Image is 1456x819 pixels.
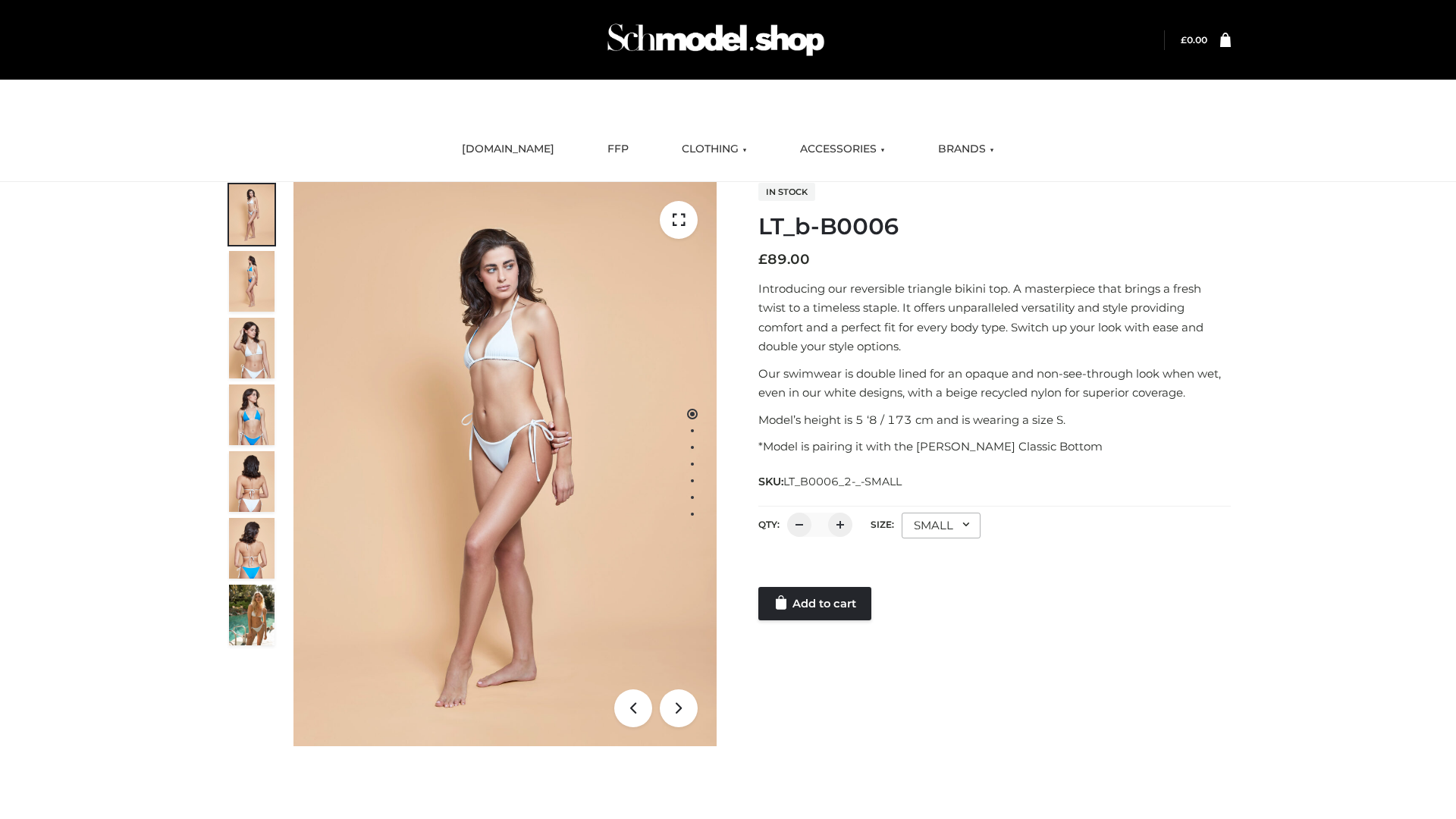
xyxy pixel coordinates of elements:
[602,10,830,70] img: Schmodel Admin 964
[758,437,1231,457] p: *Model is pairing it with the [PERSON_NAME] Classic Bottom
[758,472,903,491] span: SKU:
[229,318,275,378] img: ArielClassicBikiniTop_CloudNine_AzureSky_OW114ECO_3-scaled.jpg
[789,133,896,166] a: ACCESSORIES
[783,475,902,488] span: LT_B0006_2-_-SMALL
[1181,34,1207,45] bdi: 0.00
[758,213,1231,240] h1: LT_b-B0006
[670,133,758,166] a: CLOTHING
[758,364,1231,403] p: Our swimwear is double lined for an opaque and non-see-through look when wet, even in our white d...
[758,519,780,530] label: QTY:
[758,183,815,201] span: In stock
[229,184,275,245] img: ArielClassicBikiniTop_CloudNine_AzureSky_OW114ECO_1-scaled.jpg
[229,384,275,445] img: ArielClassicBikiniTop_CloudNine_AzureSky_OW114ECO_4-scaled.jpg
[596,133,640,166] a: FFP
[293,182,717,746] img: ArielClassicBikiniTop_CloudNine_AzureSky_OW114ECO_1
[758,251,767,268] span: £
[229,518,275,579] img: ArielClassicBikiniTop_CloudNine_AzureSky_OW114ECO_8-scaled.jpg
[758,279,1231,356] p: Introducing our reversible triangle bikini top. A masterpiece that brings a fresh twist to a time...
[229,251,275,312] img: ArielClassicBikiniTop_CloudNine_AzureSky_OW114ECO_2-scaled.jpg
[902,513,981,538] div: SMALL
[229,585,275,645] img: Arieltop_CloudNine_AzureSky2.jpg
[758,587,871,620] a: Add to cart
[1181,34,1187,45] span: £
[758,251,810,268] bdi: 89.00
[871,519,894,530] label: Size:
[1181,34,1207,45] a: £0.00
[229,451,275,512] img: ArielClassicBikiniTop_CloudNine_AzureSky_OW114ECO_7-scaled.jpg
[927,133,1006,166] a: BRANDS
[450,133,566,166] a: [DOMAIN_NAME]
[758,410,1231,430] p: Model’s height is 5 ‘8 / 173 cm and is wearing a size S.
